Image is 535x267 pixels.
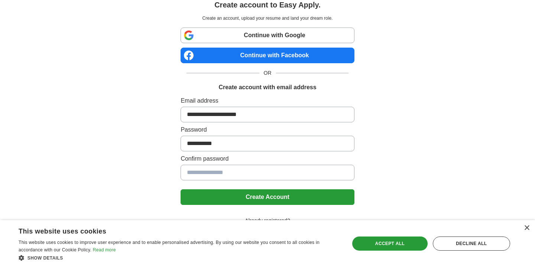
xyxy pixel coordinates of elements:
[181,48,354,63] a: Continue with Facebook
[93,247,116,252] a: Read more, opens a new window
[524,225,529,231] div: Close
[240,217,294,225] span: Already registered?
[181,28,354,43] a: Continue with Google
[259,69,276,77] span: OR
[182,15,353,22] p: Create an account, upload your resume and land your dream role.
[19,225,321,236] div: This website uses cookies
[27,255,63,261] span: Show details
[19,254,340,261] div: Show details
[181,154,354,163] label: Confirm password
[433,237,510,251] div: Decline all
[19,240,320,252] span: This website uses cookies to improve user experience and to enable personalised advertising. By u...
[181,125,354,134] label: Password
[181,96,354,105] label: Email address
[181,189,354,205] button: Create Account
[352,237,428,251] div: Accept all
[218,83,316,92] h1: Create account with email address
